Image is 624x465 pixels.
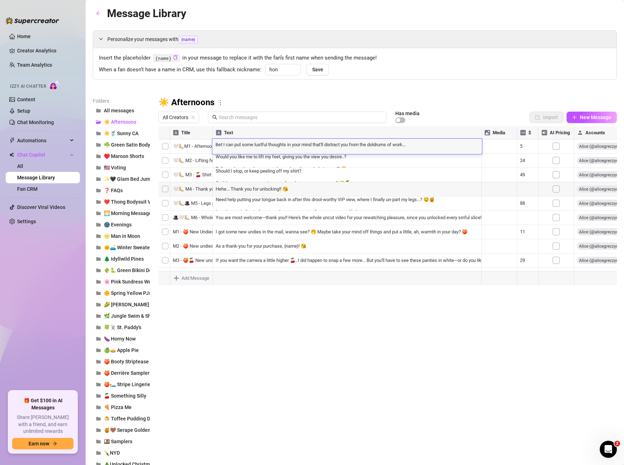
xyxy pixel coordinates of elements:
[96,245,101,250] span: folder
[93,424,150,436] button: 🍯🤎 Serape Golden Hour
[153,55,180,62] code: {name}
[99,66,262,74] span: When a fan doesn’t have a name in CRM, use this fallback nickname:
[96,188,101,193] span: folder
[600,441,617,458] iframe: Intercom live chat
[104,336,136,342] span: 🍆 Horny Now
[104,279,165,285] span: 🌸 Pink Sundress Welcome
[104,439,132,444] span: 🍱 Samplers
[104,313,162,319] span: 🌿 Jungle Swim & Shower
[104,210,154,216] span: 🌅 Morning Messages
[12,397,73,411] span: 🎁 Get $100 in AI Messages
[96,108,101,113] span: folder
[96,439,101,444] span: folder
[93,230,150,242] button: 🌝 Man in Moon
[17,204,65,210] a: Discover Viral Videos
[12,414,73,435] span: Share [PERSON_NAME] with a friend, and earn unlimited rewards
[96,405,101,410] span: folder
[49,80,60,91] img: AI Chatter
[104,302,149,307] span: 🌽 [PERSON_NAME]
[93,196,150,208] button: ❤️ Thong Bodysuit Vid
[104,131,138,136] span: ☀️🥤 Sunny CA
[163,112,195,123] span: All Creators
[104,382,199,387] span: 🍑🛏️ Stripe Lingerie Bed Booty Striptease
[104,188,123,193] span: ❓ FAQs
[96,131,101,136] span: folder
[96,428,101,433] span: folder
[93,105,150,116] button: All messages
[529,112,564,123] button: Import
[17,62,52,68] a: Team Analytics
[96,325,101,330] span: folder
[93,150,150,162] button: ♥️ Maroon Shorts
[104,233,140,239] span: 🌝 Man in Moon
[104,222,132,228] span: 🌚 Evenings
[17,97,35,102] a: Content
[96,359,101,364] span: folder
[17,186,37,192] a: Fan CRM
[104,404,132,410] span: 🍕 Pizza Me
[96,291,101,296] span: folder
[104,108,134,113] span: All messages
[104,370,149,376] span: 🍑 Derrière Sampler
[52,441,57,446] span: arrow-right
[96,336,101,341] span: folder
[572,115,577,120] span: plus
[96,268,101,273] span: folder
[93,276,150,287] button: 🌸 Pink Sundress Welcome
[217,99,224,106] span: more
[567,112,617,123] button: New Message
[107,5,186,22] article: Message Library
[178,36,198,44] span: {name}
[93,173,150,185] button: ✨🖤 Glam Bed Jump
[93,390,150,402] button: 🍒 Something Silly
[17,34,31,39] a: Home
[104,267,189,273] span: 🌵🐍 Green Bikini Desert Stagecoach
[93,379,150,390] button: 🍑🛏️ Stripe Lingerie Bed Booty Striptease
[104,176,153,182] span: ✨🖤 Glam Bed Jump
[93,367,150,379] button: 🍑 Derrière Sampler
[96,382,101,387] span: folder
[312,67,323,72] span: Save
[99,54,611,62] span: Insert the placeholder in your message to replace it with the fan’s first name when sending the m...
[96,313,101,318] span: folder
[93,265,150,276] button: 🌵🐍 Green Bikini Desert Stagecoach
[219,113,382,121] input: Search messages
[93,356,150,367] button: 🍑 Booty Striptease
[96,302,101,307] span: folder
[104,416,164,421] span: 🍮 Toffee Pudding Dessert
[96,393,101,398] span: folder
[96,165,101,170] span: folder
[17,45,74,56] a: Creator Analytics
[104,165,126,170] span: 🇺🇸 Voting
[104,347,139,353] span: 🍏🥧 Apple Pie
[96,348,101,353] span: folder
[107,35,611,44] span: Personalize your messages with
[99,37,103,41] span: expanded
[104,450,120,456] span: 🍾NYD
[17,119,54,125] a: Chat Monitoring
[93,322,150,333] button: 🍀🃏 St. Paddy's
[96,234,101,239] span: folder
[96,142,101,147] span: folder
[93,299,150,310] button: 🌽 [PERSON_NAME]
[93,310,150,322] button: 🌿 Jungle Swim & Shower
[9,152,14,157] img: Chat Copilot
[173,55,178,61] button: Click to Copy
[104,359,149,364] span: 🍑 Booty Striptease
[93,436,150,447] button: 🍱 Samplers
[93,333,150,344] button: 🍆 Horny Now
[96,256,101,261] span: folder
[104,325,141,330] span: 🍀🃏 St. Paddy's
[96,11,101,16] span: arrow-left
[104,427,163,433] span: 🍯🤎 Serape Golden Hour
[93,162,150,173] button: 🇺🇸 Voting
[96,222,101,227] span: folder
[17,175,55,180] a: Message Library
[104,142,174,148] span: ☘️ Green Satin Bodysuit Nudes
[96,199,101,204] span: folder
[17,135,68,146] span: Automations
[93,242,150,253] button: 🌞🛋️ Winter Sweater Sunbask
[104,119,136,125] span: ☀️ Afternoons
[93,447,150,459] button: 🍾NYD
[93,219,150,230] button: 🌚 Evenings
